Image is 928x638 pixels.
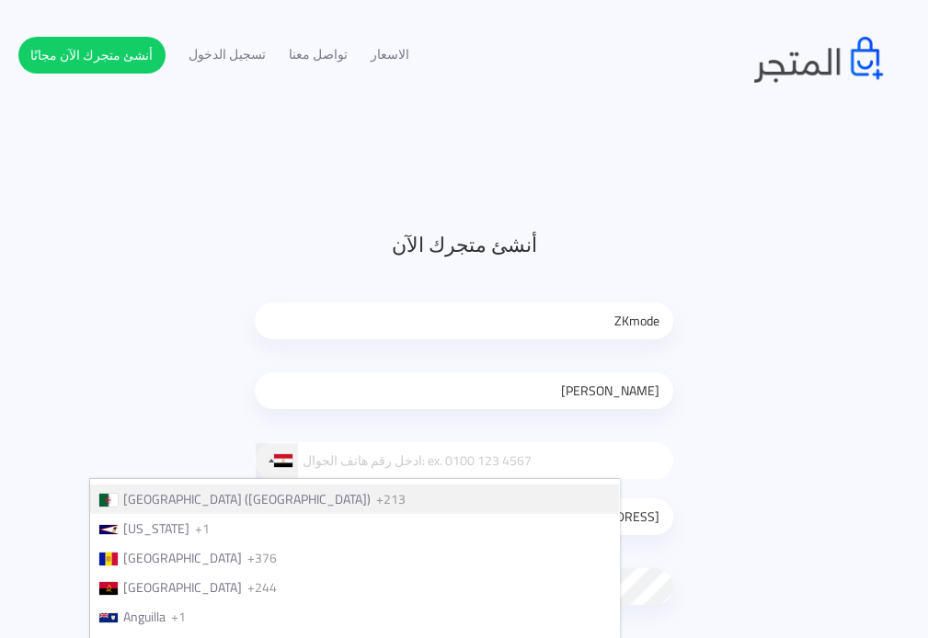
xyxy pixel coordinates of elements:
[123,517,189,541] span: [US_STATE]
[123,605,166,629] span: Anguilla
[255,372,673,409] input: اسمك
[255,302,673,339] input: اسم متجرك
[247,546,277,570] span: +376
[123,575,242,599] span: [GEOGRAPHIC_DATA]
[754,37,883,83] img: logo
[256,443,298,478] div: Egypt (‫مصر‬‎): +20
[171,605,186,629] span: +1
[18,37,166,74] a: أنشئ متجرك الآن مجانًا
[255,230,673,260] h3: أنشئ متجرك الآن
[371,45,409,64] a: الاسعار
[289,45,348,64] a: تواصل معنا
[189,45,266,64] a: تسجيل الدخول
[123,546,242,570] span: [GEOGRAPHIC_DATA]
[247,575,277,599] span: +244
[376,487,406,511] span: +213
[123,487,371,511] span: [GEOGRAPHIC_DATA] (‫[GEOGRAPHIC_DATA]‬‎)
[255,442,673,479] input: ادخل رقم هاتف الجوال: ex. 0100 123 4567
[195,517,210,541] span: +1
